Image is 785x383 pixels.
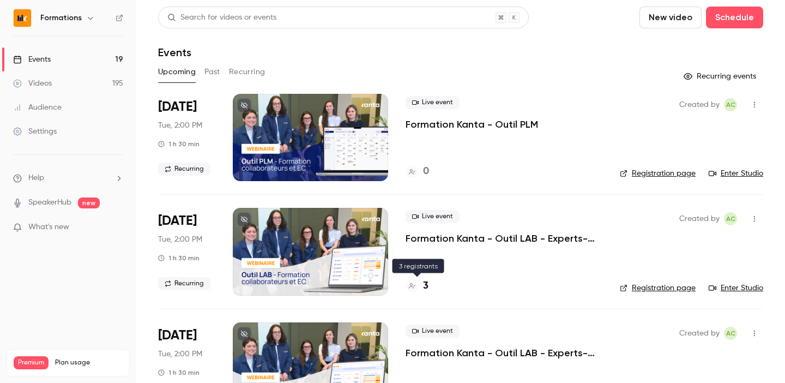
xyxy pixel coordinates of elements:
button: Schedule [706,7,763,28]
span: [DATE] [158,327,197,344]
span: [DATE] [158,212,197,230]
a: 0 [406,164,429,179]
span: Tue, 2:00 PM [158,234,202,245]
span: Help [28,172,44,184]
button: New video [639,7,702,28]
img: Formations [14,9,31,27]
div: Search for videos or events [167,12,276,23]
span: Premium [14,356,49,369]
span: Created by [679,98,720,111]
a: Registration page [620,283,696,294]
iframe: Noticeable Trigger [110,223,123,232]
h6: Formations [40,13,82,23]
span: Created by [679,212,720,225]
a: Formation Kanta - Outil LAB - Experts-comptables et collaborateurs [406,346,602,360]
div: Events [13,54,51,65]
span: new [78,198,100,208]
a: Enter Studio [709,283,763,294]
div: 1 h 30 min [158,368,200,377]
a: Formation Kanta - Outil LAB - Experts-comptables et collaborateurs [406,232,602,245]
span: Recurring [158,163,210,176]
div: Videos [13,78,52,89]
span: AC [726,98,735,111]
div: Settings [13,126,57,137]
span: Created by [679,327,720,340]
li: help-dropdown-opener [13,172,123,184]
h4: 3 [423,279,428,294]
div: Aug 12 Tue, 2:00 PM (Europe/Paris) [158,208,215,295]
h4: 0 [423,164,429,179]
a: Formation Kanta - Outil PLM [406,118,538,131]
button: Recurring events [679,68,763,85]
span: Live event [406,210,460,223]
span: Plan usage [55,358,123,367]
span: What's new [28,222,69,233]
div: Audience [13,102,62,113]
span: Live event [406,325,460,338]
button: Recurring [229,63,265,81]
span: Live event [406,96,460,109]
span: Anaïs Cachelou [724,212,737,225]
span: Tue, 2:00 PM [158,349,202,360]
h1: Events [158,46,191,59]
span: Anaïs Cachelou [724,327,737,340]
a: 3 [406,279,428,294]
a: SpeakerHub [28,197,71,208]
button: Past [204,63,220,81]
a: Enter Studio [709,168,763,179]
span: Anaïs Cachelou [724,98,737,111]
button: Upcoming [158,63,196,81]
a: Registration page [620,168,696,179]
span: [DATE] [158,98,197,116]
span: AC [726,212,735,225]
span: AC [726,327,735,340]
span: Recurring [158,277,210,290]
div: 1 h 30 min [158,254,200,262]
div: 1 h 30 min [158,140,200,148]
div: Aug 12 Tue, 2:00 PM (Europe/Paris) [158,94,215,181]
span: Tue, 2:00 PM [158,120,202,131]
